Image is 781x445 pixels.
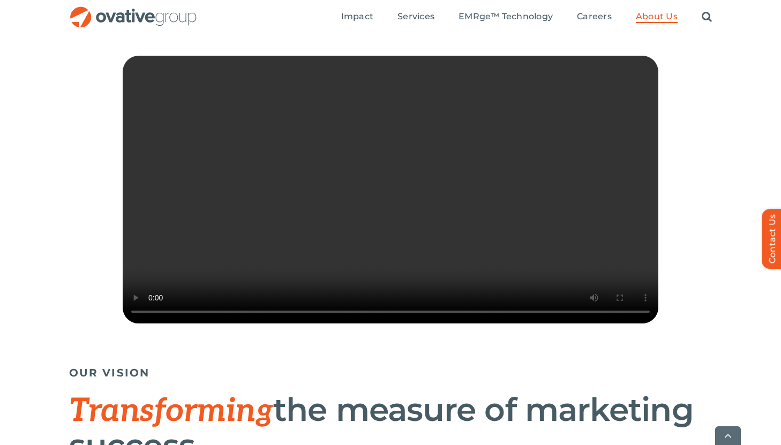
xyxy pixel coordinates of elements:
span: About Us [636,11,678,22]
a: EMRge™ Technology [459,11,553,23]
span: EMRge™ Technology [459,11,553,22]
a: OG_Full_horizontal_RGB [69,5,198,16]
video: Sorry, your browser doesn't support embedded videos. [123,56,658,323]
a: Search [702,11,712,23]
span: Transforming [69,392,273,431]
span: Impact [341,11,373,22]
a: Careers [577,11,612,23]
span: Careers [577,11,612,22]
a: Services [397,11,434,23]
span: Services [397,11,434,22]
h5: OUR VISION [69,366,712,379]
a: Impact [341,11,373,23]
a: About Us [636,11,678,23]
